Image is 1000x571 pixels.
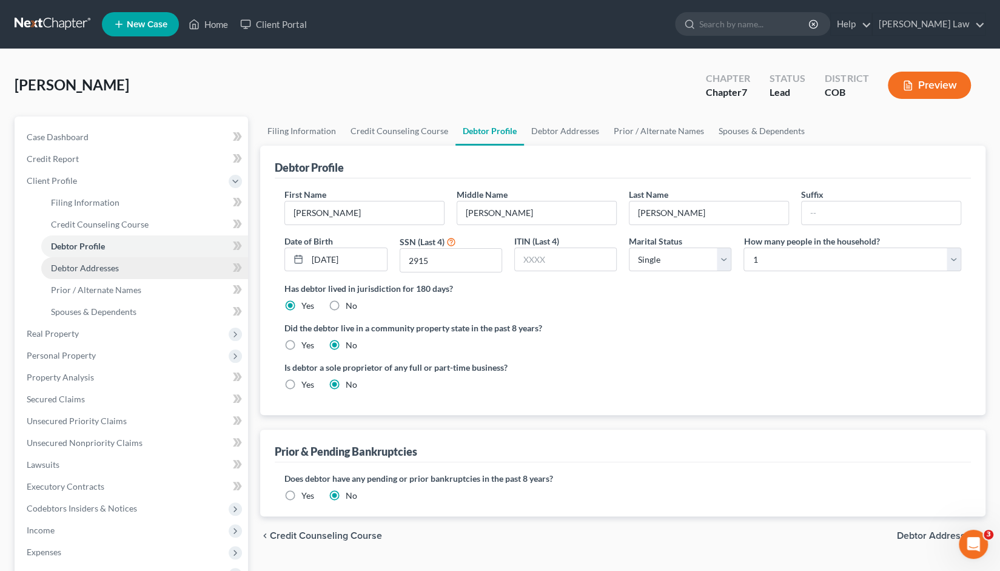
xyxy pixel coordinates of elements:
[260,531,270,541] i: chevron_left
[343,117,455,146] a: Credit Counseling Course
[41,301,248,323] a: Spouses & Dependents
[743,235,879,248] label: How many people in the household?
[801,188,824,201] label: Suffix
[17,148,248,170] a: Credit Report
[959,530,988,559] iframe: Intercom live chat
[17,126,248,148] a: Case Dashboard
[629,188,668,201] label: Last Name
[27,154,79,164] span: Credit Report
[27,481,104,492] span: Executory Contracts
[284,188,326,201] label: First Name
[260,531,382,541] button: chevron_left Credit Counseling Course
[127,20,167,29] span: New Case
[17,476,248,498] a: Executory Contracts
[51,263,119,273] span: Debtor Addresses
[606,117,711,146] a: Prior / Alternate Names
[346,339,357,351] label: No
[41,235,248,257] a: Debtor Profile
[301,300,314,312] label: Yes
[984,530,993,539] span: 3
[17,410,248,432] a: Unsecured Priority Claims
[770,86,805,100] div: Lead
[742,86,747,98] span: 7
[51,241,105,251] span: Debtor Profile
[41,279,248,301] a: Prior / Alternate Names
[27,503,137,513] span: Codebtors Insiders & Notices
[27,525,55,535] span: Income
[15,76,129,93] span: [PERSON_NAME]
[27,175,77,186] span: Client Profile
[17,367,248,388] a: Property Analysis
[831,13,871,35] a: Help
[234,13,313,35] a: Client Portal
[183,13,234,35] a: Home
[699,13,810,35] input: Search by name...
[41,192,248,214] a: Filing Information
[284,361,617,374] label: Is debtor a sole proprietor of any full or part-time business?
[284,282,961,295] label: Has debtor lived in jurisdiction for 180 days?
[825,86,868,100] div: COB
[888,72,971,99] button: Preview
[825,72,868,86] div: District
[51,306,136,317] span: Spouses & Dependents
[515,248,616,271] input: XXXX
[284,235,333,248] label: Date of Birth
[275,160,344,175] div: Debtor Profile
[301,490,314,502] label: Yes
[400,235,445,248] label: SSN (Last 4)
[275,444,417,459] div: Prior & Pending Bankruptcies
[629,235,682,248] label: Marital Status
[27,416,127,426] span: Unsecured Priority Claims
[897,531,985,541] button: Debtor Addresses chevron_right
[41,214,248,235] a: Credit Counseling Course
[400,249,502,272] input: XXXX
[706,72,750,86] div: Chapter
[41,257,248,279] a: Debtor Addresses
[897,531,976,541] span: Debtor Addresses
[17,432,248,454] a: Unsecured Nonpriority Claims
[629,201,788,225] input: --
[457,201,616,225] input: M.I
[27,547,61,557] span: Expenses
[27,394,85,404] span: Secured Claims
[27,350,96,360] span: Personal Property
[457,188,508,201] label: Middle Name
[27,328,79,339] span: Real Property
[711,117,811,146] a: Spouses & Dependents
[301,379,314,391] label: Yes
[260,117,343,146] a: Filing Information
[770,72,805,86] div: Status
[524,117,606,146] a: Debtor Addresses
[873,13,985,35] a: [PERSON_NAME] Law
[706,86,750,100] div: Chapter
[17,388,248,410] a: Secured Claims
[346,490,357,502] label: No
[17,454,248,476] a: Lawsuits
[27,459,59,470] span: Lawsuits
[51,285,141,295] span: Prior / Alternate Names
[27,372,94,382] span: Property Analysis
[301,339,314,351] label: Yes
[27,132,89,142] span: Case Dashboard
[51,219,149,229] span: Credit Counseling Course
[346,379,357,391] label: No
[285,201,444,225] input: --
[284,472,961,485] label: Does debtor have any pending or prior bankruptcies in the past 8 years?
[802,201,961,225] input: --
[51,197,119,208] span: Filing Information
[346,300,357,312] label: No
[284,322,961,334] label: Did the debtor live in a community property state in the past 8 years?
[27,438,143,448] span: Unsecured Nonpriority Claims
[514,235,559,248] label: ITIN (Last 4)
[270,531,382,541] span: Credit Counseling Course
[455,117,524,146] a: Debtor Profile
[307,248,386,271] input: MM/DD/YYYY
